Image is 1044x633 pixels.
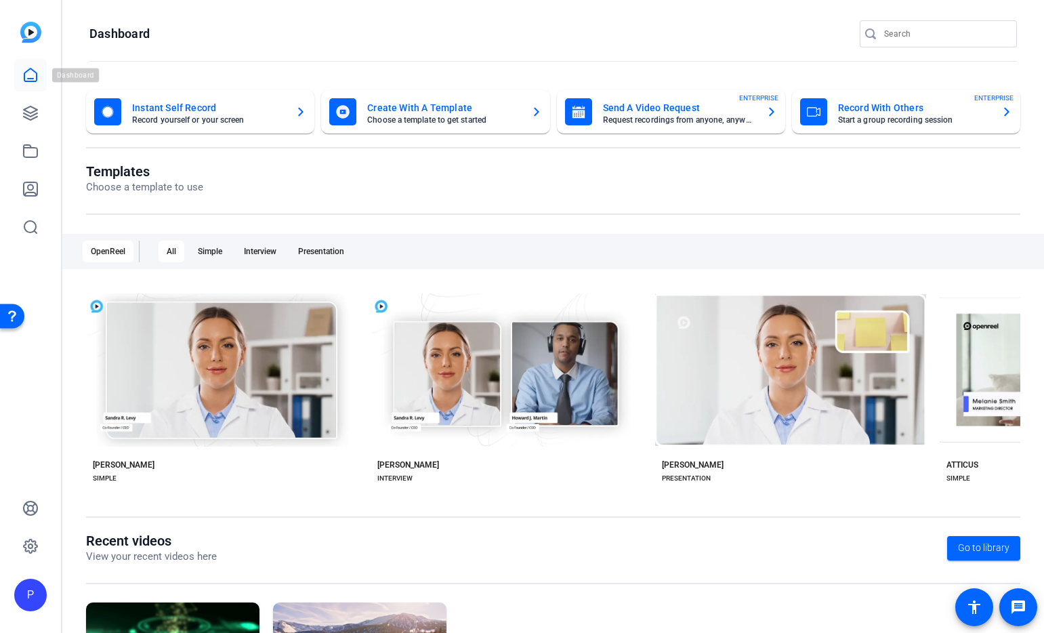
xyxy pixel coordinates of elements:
p: Choose a template to use [86,180,203,195]
div: [PERSON_NAME] [93,460,154,470]
div: INTERVIEW [377,473,413,484]
mat-card-title: Send A Video Request [603,100,755,116]
h1: Dashboard [89,26,150,42]
div: [PERSON_NAME] [662,460,724,470]
button: Record With OthersStart a group recording sessionENTERPRISE [792,90,1020,134]
div: Dashboard [52,67,106,83]
mat-card-subtitle: Start a group recording session [838,116,990,124]
div: Interview [236,241,285,262]
span: ENTERPRISE [974,93,1014,103]
button: Send A Video RequestRequest recordings from anyone, anywhereENTERPRISE [557,90,785,134]
mat-card-title: Instant Self Record [132,100,285,116]
mat-card-subtitle: Choose a template to get started [367,116,520,124]
div: [PERSON_NAME] [377,460,439,470]
h1: Templates [86,163,203,180]
div: OpenReel [83,241,133,262]
button: Create With A TemplateChoose a template to get started [321,90,549,134]
button: Instant Self RecordRecord yourself or your screen [86,90,314,134]
mat-icon: message [1010,599,1026,615]
mat-icon: accessibility [966,599,982,615]
div: ATTICUS [946,460,978,470]
mat-card-subtitle: Record yourself or your screen [132,116,285,124]
div: SIMPLE [93,473,117,484]
span: ENTERPRISE [739,93,778,103]
mat-card-subtitle: Request recordings from anyone, anywhere [603,116,755,124]
div: Simple [190,241,230,262]
div: All [159,241,184,262]
mat-card-title: Create With A Template [367,100,520,116]
input: Search [884,26,1006,42]
h1: Recent videos [86,533,217,549]
div: P [14,579,47,611]
mat-card-title: Record With Others [838,100,990,116]
div: Presentation [290,241,352,262]
div: PRESENTATION [662,473,711,484]
img: blue-gradient.svg [20,22,41,43]
a: Go to library [947,536,1020,560]
p: View your recent videos here [86,549,217,565]
span: Go to library [958,541,1009,555]
div: SIMPLE [946,473,970,484]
